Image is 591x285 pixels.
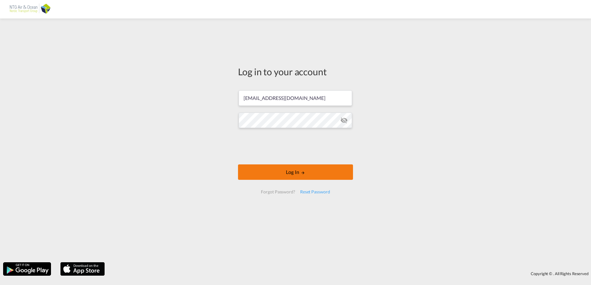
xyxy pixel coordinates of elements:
[249,134,342,158] iframe: reCAPTCHA
[108,268,591,279] div: Copyright © . All Rights Reserved
[60,262,105,276] img: apple.png
[298,186,333,197] div: Reset Password
[340,117,348,124] md-icon: icon-eye-off
[238,164,353,180] button: LOGIN
[9,2,51,16] img: af31b1c0b01f11ecbc353f8e72265e29.png
[238,65,353,78] div: Log in to your account
[239,90,352,106] input: Enter email/phone number
[258,186,297,197] div: Forgot Password?
[2,262,52,276] img: google.png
